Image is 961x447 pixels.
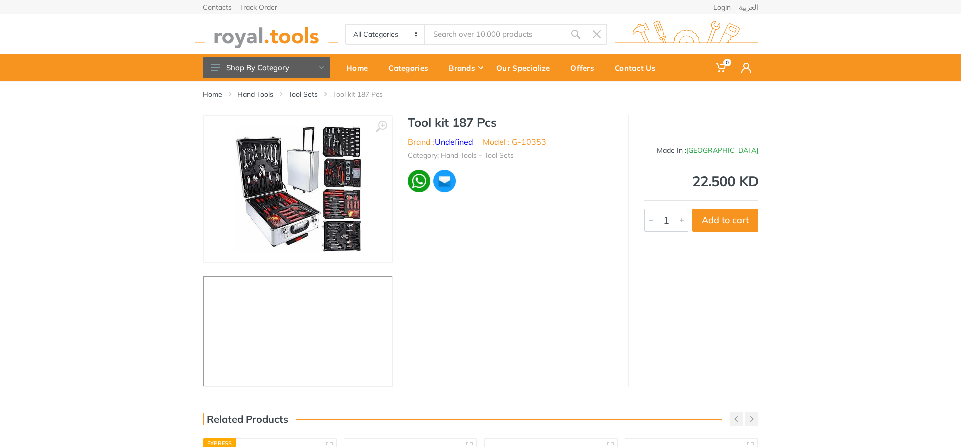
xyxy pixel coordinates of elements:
[381,57,442,78] div: Categories
[692,209,758,232] button: Add to cart
[728,120,758,145] img: Undefined
[203,89,758,99] nav: breadcrumb
[713,4,731,11] a: Login
[408,150,514,161] li: Category: Hand Tools - Tool Sets
[435,137,473,147] a: Undefined
[346,25,425,44] select: Category
[235,126,361,252] img: Royal Tools - Tool kit 187 Pcs
[195,21,338,48] img: royal.tools Logo
[686,146,758,155] span: [GEOGRAPHIC_DATA]
[333,89,398,99] li: Tool kit 187 Pcs
[339,57,381,78] div: Home
[237,89,273,99] a: Hand Tools
[381,54,442,81] a: Categories
[615,21,758,48] img: royal.tools Logo
[709,54,734,81] a: 0
[203,4,232,11] a: Contacts
[203,413,288,425] h3: Related Products
[644,174,758,188] div: 22.500 KD
[432,169,457,193] img: ma.webp
[563,54,608,81] a: Offers
[608,57,669,78] div: Contact Us
[442,57,489,78] div: Brands
[608,54,669,81] a: Contact Us
[408,115,613,130] h1: Tool kit 187 Pcs
[489,57,563,78] div: Our Specialize
[563,57,608,78] div: Offers
[203,57,330,78] button: Shop By Category
[339,54,381,81] a: Home
[644,145,758,156] div: Made In :
[288,89,318,99] a: Tool Sets
[408,170,430,192] img: wa.webp
[425,24,565,45] input: Site search
[489,54,563,81] a: Our Specialize
[739,4,758,11] a: العربية
[203,89,222,99] a: Home
[723,59,731,66] span: 0
[408,136,473,148] li: Brand :
[483,136,546,148] li: Model : G-10353
[240,4,277,11] a: Track Order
